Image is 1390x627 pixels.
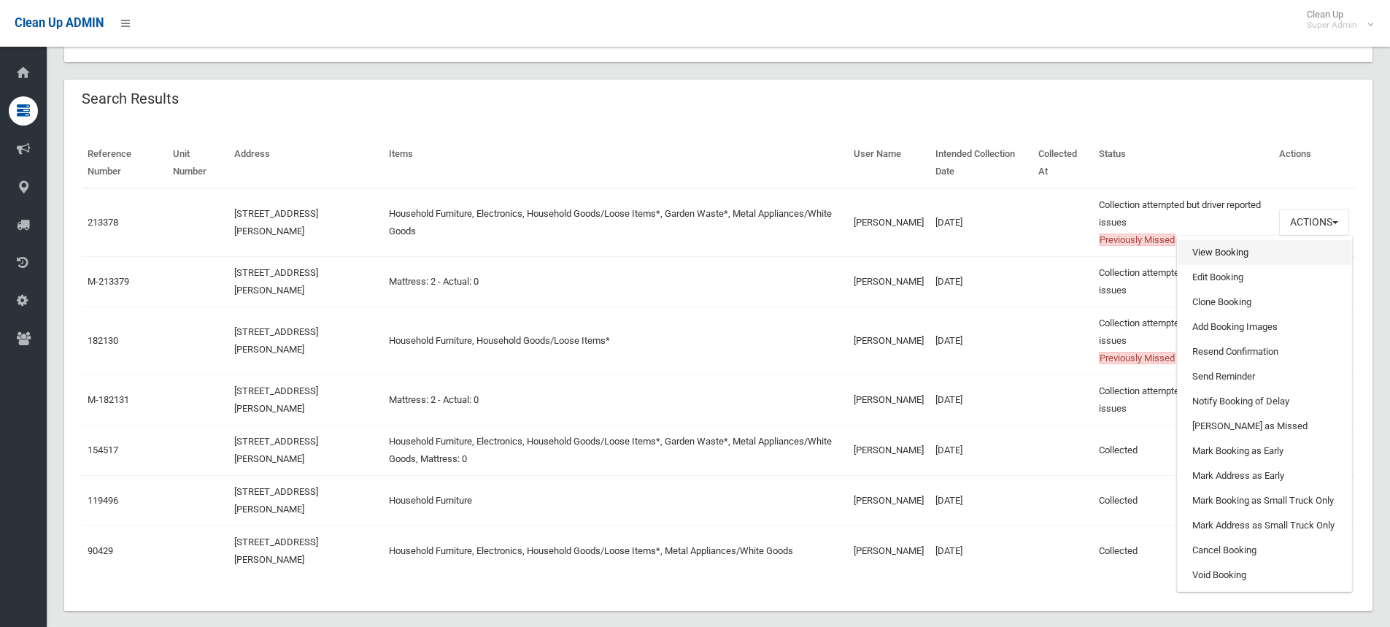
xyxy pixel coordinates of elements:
[88,495,118,506] a: 119496
[1279,209,1349,236] button: Actions
[228,138,383,188] th: Address
[88,217,118,228] a: 213378
[1032,138,1093,188] th: Collected At
[383,475,848,526] td: Household Furniture
[383,256,848,307] td: Mattress: 2 - Actual: 0
[1178,240,1351,265] a: View Booking
[234,436,318,464] a: [STREET_ADDRESS][PERSON_NAME]
[930,374,1032,425] td: [DATE]
[1178,439,1351,463] a: Mark Booking as Early
[88,445,118,455] a: 154517
[1093,526,1273,576] td: Collected
[88,394,129,405] a: M-182131
[930,475,1032,526] td: [DATE]
[1093,256,1273,307] td: Collection attempted but driver reported issues
[1178,563,1351,588] a: Void Booking
[167,138,228,188] th: Unit Number
[930,138,1032,188] th: Intended Collection Date
[930,188,1032,257] td: [DATE]
[383,138,848,188] th: Items
[1178,538,1351,563] a: Cancel Booking
[1178,389,1351,414] a: Notify Booking of Delay
[383,526,848,576] td: Household Furniture, Electronics, Household Goods/Loose Items*, Metal Appliances/White Goods
[848,374,930,425] td: [PERSON_NAME]
[1093,138,1273,188] th: Status
[64,85,196,113] header: Search Results
[1178,463,1351,488] a: Mark Address as Early
[1178,290,1351,315] a: Clone Booking
[1178,339,1351,364] a: Resend Confirmation
[848,256,930,307] td: [PERSON_NAME]
[848,188,930,257] td: [PERSON_NAME]
[848,307,930,374] td: [PERSON_NAME]
[88,276,129,287] a: M-213379
[1093,307,1273,374] td: Collection attempted but driver reported issues
[234,385,318,414] a: [STREET_ADDRESS][PERSON_NAME]
[848,138,930,188] th: User Name
[88,545,113,556] a: 90429
[15,16,104,30] span: Clean Up ADMIN
[1273,138,1355,188] th: Actions
[930,425,1032,475] td: [DATE]
[1307,20,1357,31] small: Super Admin
[1099,234,1175,246] span: Previously Missed
[88,335,118,346] a: 182130
[848,526,930,576] td: [PERSON_NAME]
[234,267,318,296] a: [STREET_ADDRESS][PERSON_NAME]
[1178,265,1351,290] a: Edit Booking
[1093,188,1273,257] td: Collection attempted but driver reported issues
[1093,425,1273,475] td: Collected
[1178,315,1351,339] a: Add Booking Images
[234,208,318,236] a: [STREET_ADDRESS][PERSON_NAME]
[383,425,848,475] td: Household Furniture, Electronics, Household Goods/Loose Items*, Garden Waste*, Metal Appliances/W...
[234,486,318,515] a: [STREET_ADDRESS][PERSON_NAME]
[1300,9,1372,31] span: Clean Up
[848,475,930,526] td: [PERSON_NAME]
[930,307,1032,374] td: [DATE]
[1178,364,1351,389] a: Send Reminder
[383,374,848,425] td: Mattress: 2 - Actual: 0
[1178,488,1351,513] a: Mark Booking as Small Truck Only
[383,188,848,257] td: Household Furniture, Electronics, Household Goods/Loose Items*, Garden Waste*, Metal Appliances/W...
[234,326,318,355] a: [STREET_ADDRESS][PERSON_NAME]
[234,536,318,565] a: [STREET_ADDRESS][PERSON_NAME]
[1099,352,1175,364] span: Previously Missed
[1093,475,1273,526] td: Collected
[1093,374,1273,425] td: Collection attempted but driver reported issues
[930,526,1032,576] td: [DATE]
[82,138,167,188] th: Reference Number
[930,256,1032,307] td: [DATE]
[383,307,848,374] td: Household Furniture, Household Goods/Loose Items*
[848,425,930,475] td: [PERSON_NAME]
[1178,513,1351,538] a: Mark Address as Small Truck Only
[1178,414,1351,439] a: [PERSON_NAME] as Missed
